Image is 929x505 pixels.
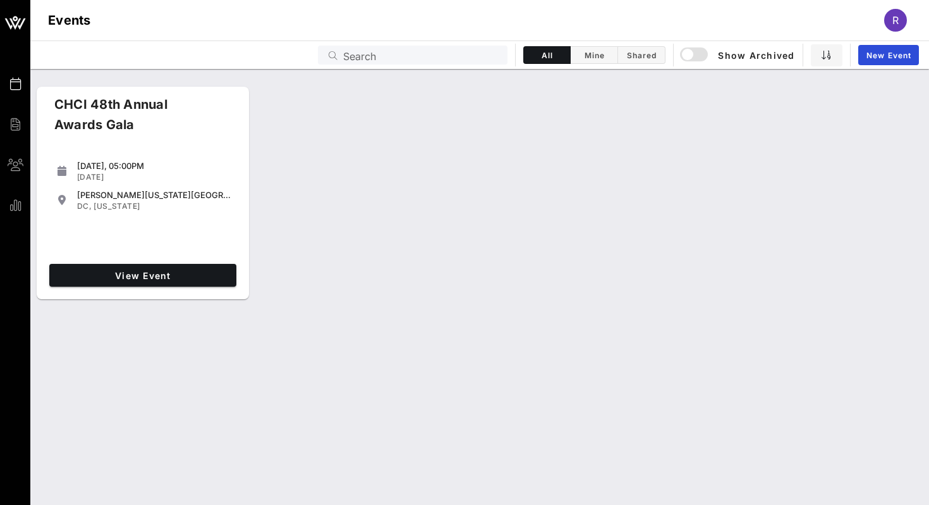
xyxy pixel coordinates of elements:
[892,14,899,27] span: R
[77,161,231,171] div: [DATE], 05:00PM
[531,51,562,60] span: All
[681,44,795,66] button: Show Archived
[77,190,231,200] div: [PERSON_NAME][US_STATE][GEOGRAPHIC_DATA]
[94,201,140,211] span: [US_STATE]
[571,46,618,64] button: Mine
[866,51,911,60] span: New Event
[54,270,231,281] span: View Event
[682,47,794,63] span: Show Archived
[44,94,222,145] div: CHCI 48th Annual Awards Gala
[884,9,907,32] div: R
[618,46,665,64] button: Shared
[626,51,657,60] span: Shared
[77,201,92,211] span: DC,
[49,264,236,287] a: View Event
[77,172,231,182] div: [DATE]
[858,45,919,65] a: New Event
[48,10,91,30] h1: Events
[578,51,610,60] span: Mine
[523,46,571,64] button: All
